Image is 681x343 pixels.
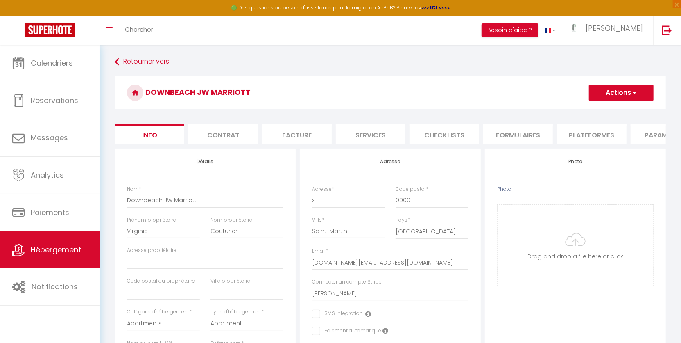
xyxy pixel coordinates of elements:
label: Nom propriétaire [210,216,252,224]
h4: Photo [497,159,654,165]
span: Hébergement [31,245,81,255]
label: Photo [497,185,511,193]
label: Code postal [396,185,428,193]
span: Notifications [32,281,78,292]
label: Catégorie d'hébergement [127,308,192,316]
img: Super Booking [25,23,75,37]
label: Adresse propriétaire [127,247,176,254]
span: Paiements [31,207,69,217]
span: Calendriers [31,58,73,68]
label: Code postal du propriétaire [127,277,195,285]
li: Contrat [188,124,258,144]
li: Services [336,124,405,144]
label: Type d'hébergement [210,308,264,316]
li: Formulaires [483,124,553,144]
label: Connecter un compte Stripe [312,278,382,286]
span: [PERSON_NAME] [586,23,643,33]
li: Info [115,124,184,144]
label: Prénom propriétaire [127,216,176,224]
label: Paiement automatique [320,327,381,336]
li: Facture [262,124,332,144]
span: Analytics [31,170,64,180]
a: Chercher [119,16,159,45]
label: Pays [396,216,410,224]
label: Adresse [312,185,334,193]
a: Retourner vers [115,55,666,69]
span: Réservations [31,95,78,105]
a: ... [PERSON_NAME] [562,16,653,45]
button: Actions [589,85,654,101]
button: Besoin d'aide ? [482,23,538,37]
li: Plateformes [557,124,627,144]
h4: Détails [127,159,283,165]
img: ... [568,23,580,33]
span: Chercher [125,25,153,34]
h4: Adresse [312,159,468,165]
label: Nom [127,185,141,193]
label: Ville [312,216,324,224]
img: logout [662,25,672,35]
label: Ville propriétaire [210,277,250,285]
li: Checklists [410,124,479,144]
a: >>> ICI <<<< [421,4,450,11]
label: Email [312,247,328,255]
h3: Downbeach JW Marriott [115,76,666,109]
span: Messages [31,133,68,143]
